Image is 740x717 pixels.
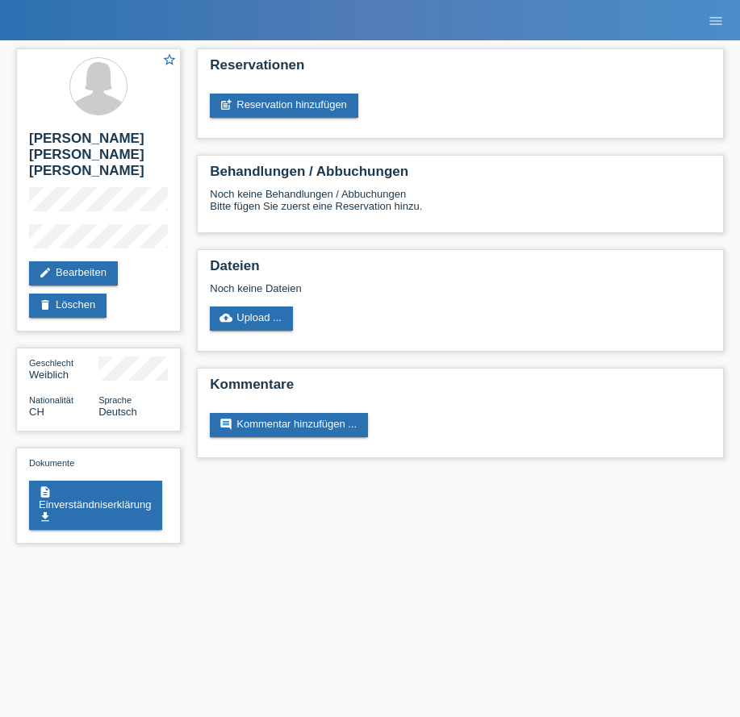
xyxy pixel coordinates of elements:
[210,57,711,81] h2: Reservationen
[162,52,177,67] i: star_border
[708,13,724,29] i: menu
[210,188,711,224] div: Noch keine Behandlungen / Abbuchungen Bitte fügen Sie zuerst eine Reservation hinzu.
[219,418,232,431] i: comment
[219,311,232,324] i: cloud_upload
[219,98,232,111] i: post_add
[210,306,293,331] a: cloud_uploadUpload ...
[98,406,137,418] span: Deutsch
[39,298,52,311] i: delete
[210,94,358,118] a: post_addReservation hinzufügen
[39,511,52,523] i: get_app
[210,413,368,437] a: commentKommentar hinzufügen ...
[29,358,73,368] span: Geschlecht
[162,52,177,69] a: star_border
[210,377,711,401] h2: Kommentare
[39,266,52,279] i: edit
[98,395,132,405] span: Sprache
[29,294,107,318] a: deleteLöschen
[39,486,52,498] i: description
[210,164,711,188] h2: Behandlungen / Abbuchungen
[29,395,73,405] span: Nationalität
[29,481,162,530] a: descriptionEinverständniserklärungget_app
[29,261,118,286] a: editBearbeiten
[29,406,44,418] span: Schweiz
[210,282,566,294] div: Noch keine Dateien
[29,131,168,187] h2: [PERSON_NAME] [PERSON_NAME] [PERSON_NAME]
[29,356,98,381] div: Weiblich
[700,15,732,25] a: menu
[29,458,74,468] span: Dokumente
[210,258,711,282] h2: Dateien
